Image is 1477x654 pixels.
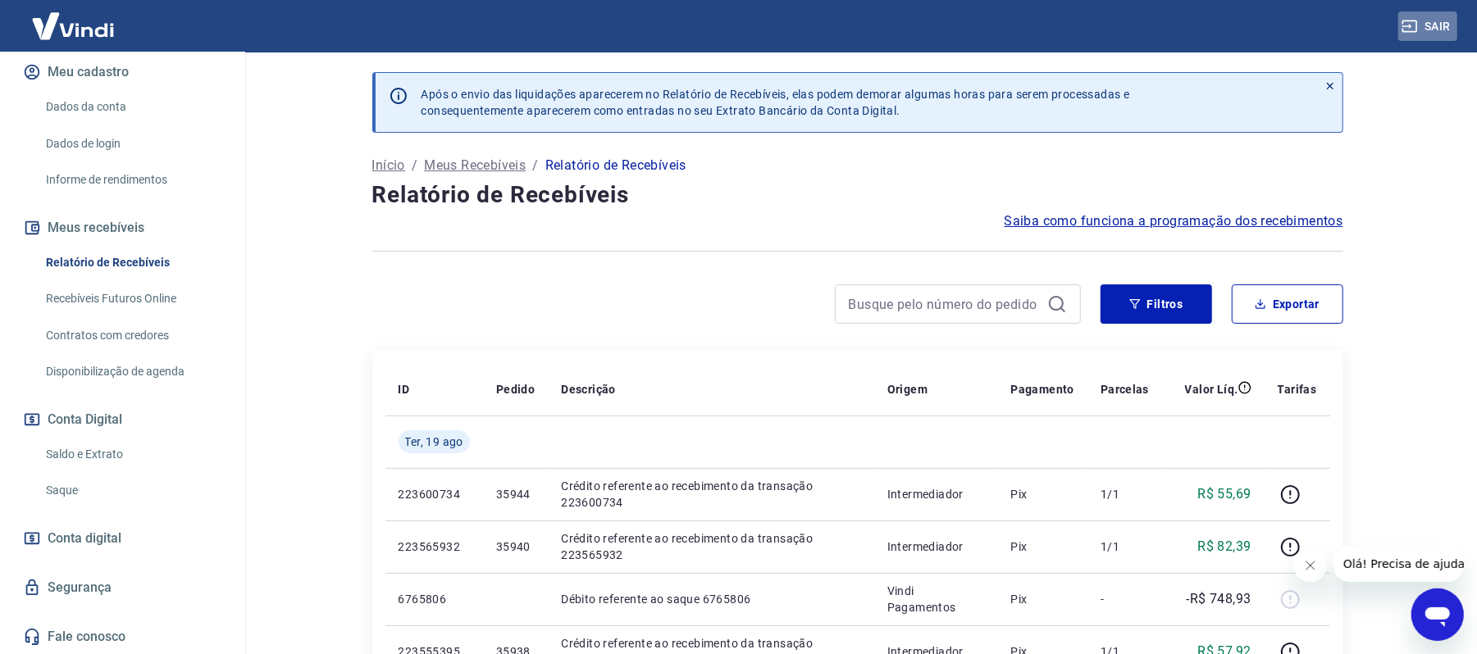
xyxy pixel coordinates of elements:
p: R$ 82,39 [1197,537,1251,556]
p: Pedido [496,381,535,397]
span: Conta digital [48,527,121,550]
p: Descrição [561,381,616,397]
a: Saque [39,474,226,507]
p: Após o envio das liquidações aparecerem no Relatório de Recebíveis, elas podem demorar algumas ho... [422,86,1130,119]
a: Início [372,156,405,175]
p: Valor Líq. [1185,381,1238,397]
p: Relatório de Recebíveis [545,156,686,175]
input: Busque pelo número do pedido [849,292,1041,316]
p: Crédito referente ao recebimento da transação 223565932 [561,530,860,563]
p: 35944 [496,486,535,502]
p: Pix [1010,591,1074,607]
p: Intermediador [887,538,985,555]
button: Exportar [1232,284,1343,324]
p: / [532,156,538,175]
p: Parcelas [1101,381,1149,397]
span: Ter, 19 ago [405,434,463,450]
span: Olá! Precisa de ajuda? [10,11,138,25]
button: Meus recebíveis [20,210,226,246]
p: Pagamento [1010,381,1074,397]
a: Saldo e Extrato [39,438,226,471]
a: Saiba como funciona a programação dos recebimentos [1005,211,1343,231]
a: Informe de rendimentos [39,163,226,197]
p: 223565932 [399,538,470,555]
p: R$ 55,69 [1197,484,1251,504]
h4: Relatório de Recebíveis [372,179,1343,211]
p: -R$ 748,93 [1187,589,1251,609]
p: Débito referente ao saque 6765806 [561,591,860,607]
button: Meu cadastro [20,54,226,90]
a: Segurança [20,570,226,606]
p: 6765806 [399,591,470,607]
p: Pix [1010,538,1074,555]
a: Dados de login [39,127,226,161]
iframe: Botão para abrir a janela de mensagens [1411,588,1464,641]
p: Pix [1010,486,1074,502]
p: 1/1 [1101,538,1149,555]
p: Crédito referente ao recebimento da transação 223600734 [561,478,860,511]
a: Meus Recebíveis [424,156,526,175]
button: Sair [1398,11,1457,42]
p: Vindi Pagamentos [887,583,985,615]
iframe: Mensagem da empresa [1333,546,1464,582]
button: Conta Digital [20,402,226,438]
button: Filtros [1101,284,1212,324]
iframe: Fechar mensagem [1294,549,1327,582]
p: ID [399,381,410,397]
a: Recebíveis Futuros Online [39,282,226,316]
p: Tarifas [1278,381,1317,397]
p: 35940 [496,538,535,555]
a: Conta digital [20,520,226,556]
a: Relatório de Recebíveis [39,246,226,279]
a: Dados da conta [39,90,226,124]
p: 223600734 [399,486,470,502]
a: Disponibilização de agenda [39,355,226,388]
a: Contratos com credores [39,319,226,352]
p: 1/1 [1101,486,1149,502]
p: Intermediador [887,486,985,502]
img: Vindi [20,1,126,51]
p: Origem [887,381,928,397]
p: / [412,156,417,175]
p: - [1101,591,1149,607]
